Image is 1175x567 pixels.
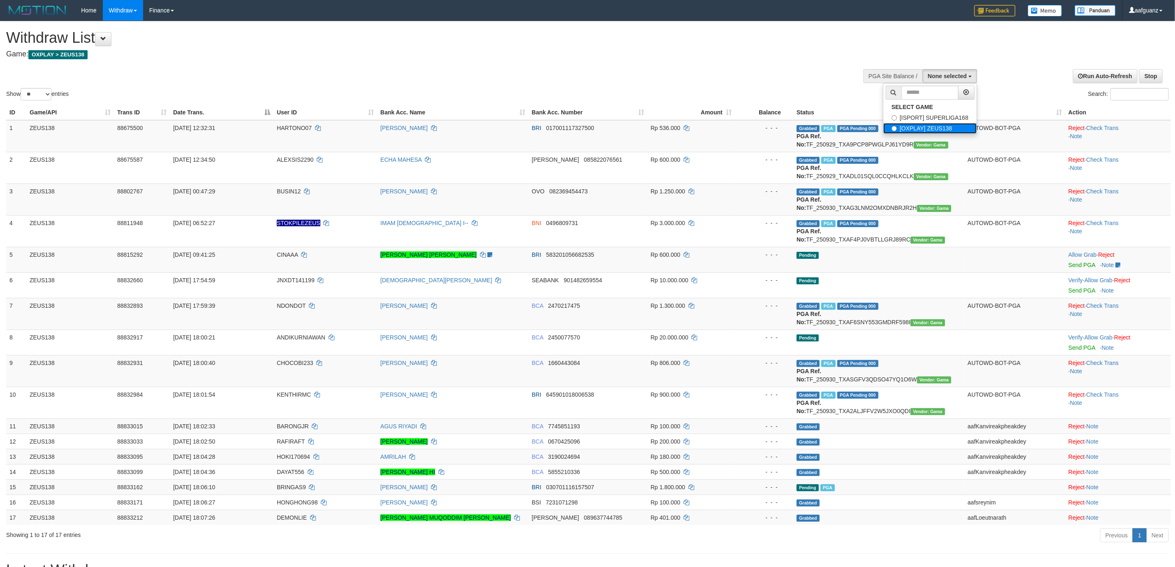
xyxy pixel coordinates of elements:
td: 12 [6,434,26,449]
td: AUTOWD-BOT-PGA [964,215,1065,247]
h1: Withdraw List [6,30,775,46]
a: AMRILAH [380,453,406,460]
a: 1 [1133,528,1147,542]
td: · · [1065,272,1171,298]
span: Rp 900.000 [651,391,680,398]
a: Verify [1068,334,1083,341]
a: Note [1070,368,1082,374]
td: · [1065,449,1171,464]
span: Rp 536.000 [651,125,680,131]
a: Reject [1098,251,1115,258]
div: PGA Site Balance / [863,69,922,83]
span: 88675500 [117,125,143,131]
span: Copy 3190024694 to clipboard [548,453,580,460]
a: [DEMOGRAPHIC_DATA][PERSON_NAME] [380,277,492,283]
td: TF_250930_TXAG3LNM2OMXDNBRJR2H [793,184,964,215]
span: [DATE] 00:47:29 [173,188,215,195]
a: [PERSON_NAME] [380,484,428,490]
a: Check Trans [1087,188,1119,195]
a: Send PGA [1068,262,1095,268]
span: Rp 10.000.000 [651,277,688,283]
td: ZEUS138 [26,247,114,272]
div: - - - [738,219,790,227]
span: Rp 100.000 [651,423,680,430]
th: Bank Acc. Number: activate to sort column ascending [528,105,647,120]
span: 88675587 [117,156,143,163]
span: BRI [532,125,541,131]
span: Rp 806.000 [651,360,680,366]
span: CHOCOBI233 [277,360,313,366]
div: - - - [738,437,790,446]
a: ECHA MAHESA [380,156,422,163]
a: [PERSON_NAME] [380,188,428,195]
span: Copy 2470217475 to clipboard [548,302,580,309]
span: Rp 1.250.000 [651,188,685,195]
td: 9 [6,355,26,387]
span: Pending [797,277,819,284]
td: 1 [6,120,26,152]
span: Grabbed [797,423,820,430]
a: Allow Grab [1085,334,1112,341]
td: 8 [6,330,26,355]
td: AUTOWD-BOT-PGA [964,152,1065,184]
a: [PERSON_NAME] [380,360,428,366]
td: TF_250929_TXA9PCP8PWGLPJ61YD9R [793,120,964,152]
span: Marked by aafsolysreylen [821,360,836,367]
label: [OXPLAY] ZEUS138 [883,123,977,134]
td: 2 [6,152,26,184]
a: Note [1087,438,1099,445]
a: Reject [1068,469,1085,475]
span: [DATE] 18:00:21 [173,334,215,341]
a: Check Trans [1087,391,1119,398]
span: 88832931 [117,360,143,366]
td: · · [1065,387,1171,418]
td: TF_250930_TXAF6SNY553GMDRF598I [793,298,964,330]
div: - - - [738,390,790,399]
span: Copy 082369454473 to clipboard [549,188,588,195]
span: CINAAA [277,251,298,258]
span: Rp 180.000 [651,453,680,460]
b: PGA Ref. No: [797,368,821,383]
span: Vendor URL: https://trx31.1velocity.biz [911,237,945,244]
a: Next [1146,528,1169,542]
span: Copy 7745851193 to clipboard [548,423,580,430]
span: 88833099 [117,469,143,475]
a: Check Trans [1087,125,1119,131]
span: Grabbed [797,439,820,446]
span: Copy 645901018006538 to clipboard [546,391,594,398]
span: [DATE] 12:34:50 [173,156,215,163]
td: ZEUS138 [26,434,114,449]
td: ZEUS138 [26,449,114,464]
div: - - - [738,468,790,476]
span: Vendor URL: https://trx31.1velocity.biz [911,319,945,326]
div: - - - [738,453,790,461]
span: Marked by aafsreyleap [821,188,836,195]
a: [PERSON_NAME] MUQODDIM [PERSON_NAME] [380,514,511,521]
span: Grabbed [797,392,820,399]
span: SEABANK [532,277,559,283]
span: [DATE] 12:32:31 [173,125,215,131]
div: - - - [738,276,790,284]
span: BNI [532,220,541,226]
span: Copy 1660443084 to clipboard [548,360,580,366]
span: Marked by aafpengsreynich [821,157,836,164]
th: Action [1065,105,1171,120]
a: Check Trans [1087,156,1119,163]
span: Grabbed [797,125,820,132]
th: User ID: activate to sort column ascending [273,105,377,120]
a: Note [1102,262,1114,268]
td: ZEUS138 [26,387,114,418]
a: Note [1087,469,1099,475]
span: PGA Pending [837,188,878,195]
td: 4 [6,215,26,247]
span: None selected [928,73,967,79]
td: aafKanvireakpheakdey [964,418,1065,434]
span: Vendor URL: https://trx31.1velocity.biz [911,408,945,415]
input: [OXPLAY] ZEUS138 [892,126,897,131]
span: JNXDT141199 [277,277,315,283]
span: ALEXSIS2290 [277,156,314,163]
span: Vendor URL: https://trx31.1velocity.biz [914,173,948,180]
td: aafKanvireakpheakdey [964,434,1065,449]
a: Note [1070,196,1082,203]
span: OVO [532,188,545,195]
